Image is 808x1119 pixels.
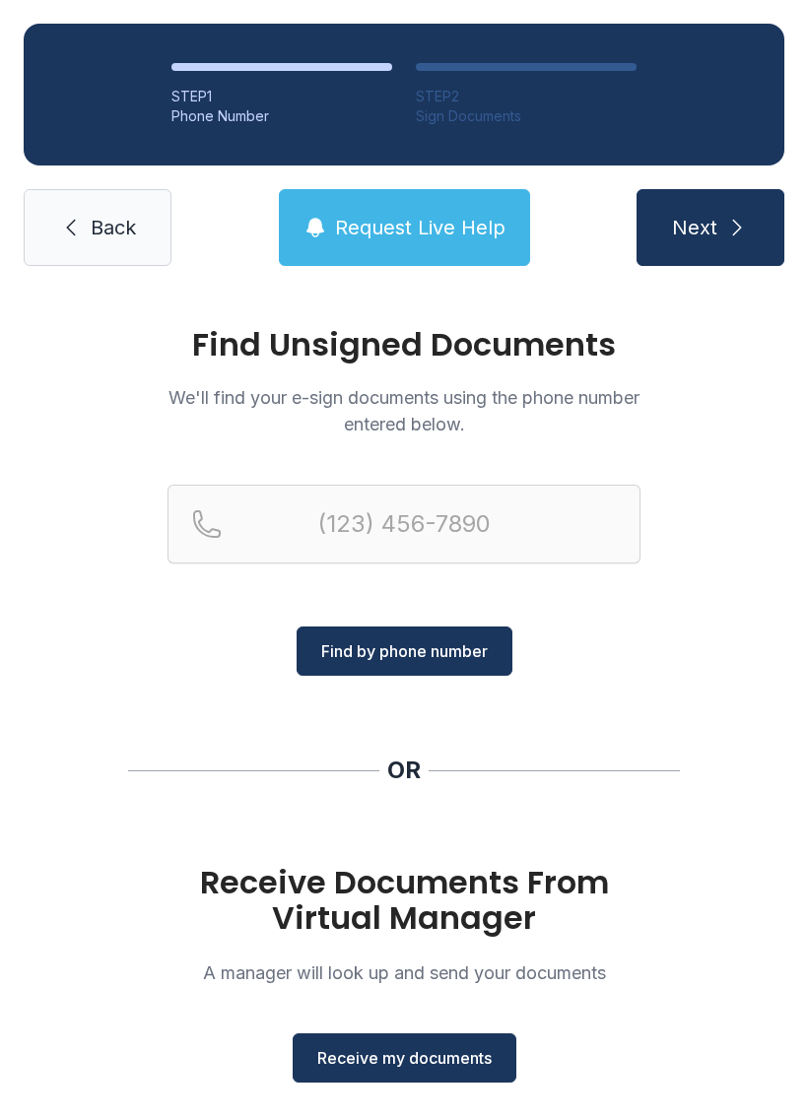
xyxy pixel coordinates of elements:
[168,384,640,437] p: We'll find your e-sign documents using the phone number entered below.
[672,214,717,241] span: Next
[171,87,392,106] div: STEP 1
[171,106,392,126] div: Phone Number
[335,214,505,241] span: Request Live Help
[168,329,640,361] h1: Find Unsigned Documents
[91,214,136,241] span: Back
[387,755,421,786] div: OR
[168,865,640,936] h1: Receive Documents From Virtual Manager
[168,485,640,563] input: Reservation phone number
[416,106,637,126] div: Sign Documents
[317,1046,492,1070] span: Receive my documents
[168,959,640,986] p: A manager will look up and send your documents
[321,639,488,663] span: Find by phone number
[416,87,637,106] div: STEP 2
